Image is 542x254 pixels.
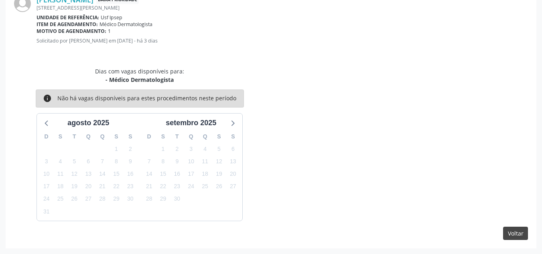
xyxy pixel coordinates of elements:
[125,181,136,192] span: sábado, 23 de agosto de 2025
[162,118,219,128] div: setembro 2025
[95,130,110,143] div: Q
[41,206,52,217] span: domingo, 31 de agosto de 2025
[142,130,156,143] div: D
[41,193,52,205] span: domingo, 24 de agosto de 2025
[158,156,169,167] span: segunda-feira, 8 de setembro de 2025
[158,193,169,205] span: segunda-feira, 29 de setembro de 2025
[41,169,52,180] span: domingo, 10 de agosto de 2025
[95,75,184,84] div: - Médico Dermatologista
[69,193,80,205] span: terça-feira, 26 de agosto de 2025
[83,181,94,192] span: quarta-feira, 20 de agosto de 2025
[83,193,94,205] span: quarta-feira, 27 de agosto de 2025
[95,67,184,84] div: Dias com vagas disponíveis para:
[83,156,94,167] span: quarta-feira, 6 de agosto de 2025
[53,130,67,143] div: S
[69,181,80,192] span: terça-feira, 19 de agosto de 2025
[199,143,211,154] span: quinta-feira, 4 de setembro de 2025
[111,181,122,192] span: sexta-feira, 22 de agosto de 2025
[125,156,136,167] span: sábado, 9 de agosto de 2025
[199,156,211,167] span: quinta-feira, 11 de setembro de 2025
[171,181,183,192] span: terça-feira, 23 de setembro de 2025
[111,193,122,205] span: sexta-feira, 29 de agosto de 2025
[99,21,152,28] span: Médico Dermatologista
[37,37,528,44] p: Solicitado por [PERSON_NAME] em [DATE] - há 3 dias
[111,143,122,154] span: sexta-feira, 1 de agosto de 2025
[55,193,66,205] span: segunda-feira, 25 de agosto de 2025
[41,156,52,167] span: domingo, 3 de agosto de 2025
[171,143,183,154] span: terça-feira, 2 de setembro de 2025
[199,169,211,180] span: quinta-feira, 18 de setembro de 2025
[213,181,225,192] span: sexta-feira, 26 de setembro de 2025
[144,156,155,167] span: domingo, 7 de setembro de 2025
[227,143,239,154] span: sábado, 6 de setembro de 2025
[55,169,66,180] span: segunda-feira, 11 de agosto de 2025
[184,130,198,143] div: Q
[83,169,94,180] span: quarta-feira, 13 de agosto de 2025
[125,169,136,180] span: sábado, 16 de agosto de 2025
[158,143,169,154] span: segunda-feira, 1 de setembro de 2025
[57,94,236,103] div: Não há vagas disponíveis para estes procedimentos neste período
[67,130,81,143] div: T
[111,169,122,180] span: sexta-feira, 15 de agosto de 2025
[37,4,528,11] div: [STREET_ADDRESS][PERSON_NAME]
[125,193,136,205] span: sábado, 30 de agosto de 2025
[64,118,112,128] div: agosto 2025
[213,143,225,154] span: sexta-feira, 5 de setembro de 2025
[185,143,197,154] span: quarta-feira, 3 de setembro de 2025
[227,169,239,180] span: sábado, 20 de setembro de 2025
[69,169,80,180] span: terça-feira, 12 de agosto de 2025
[171,169,183,180] span: terça-feira, 16 de setembro de 2025
[55,181,66,192] span: segunda-feira, 18 de agosto de 2025
[101,14,122,21] span: Usf Ipsep
[171,193,183,205] span: terça-feira, 30 de setembro de 2025
[97,181,108,192] span: quinta-feira, 21 de agosto de 2025
[55,156,66,167] span: segunda-feira, 4 de agosto de 2025
[158,181,169,192] span: segunda-feira, 22 de setembro de 2025
[226,130,240,143] div: S
[37,14,99,21] b: Unidade de referência:
[97,193,108,205] span: quinta-feira, 28 de agosto de 2025
[69,156,80,167] span: terça-feira, 5 de agosto de 2025
[41,181,52,192] span: domingo, 17 de agosto de 2025
[111,156,122,167] span: sexta-feira, 8 de agosto de 2025
[43,94,52,103] i: info
[158,169,169,180] span: segunda-feira, 15 de setembro de 2025
[110,130,124,143] div: S
[39,130,53,143] div: D
[227,156,239,167] span: sábado, 13 de setembro de 2025
[213,169,225,180] span: sexta-feira, 19 de setembro de 2025
[503,227,528,240] button: Voltar
[144,169,155,180] span: domingo, 14 de setembro de 2025
[170,130,184,143] div: T
[185,181,197,192] span: quarta-feira, 24 de setembro de 2025
[144,193,155,205] span: domingo, 28 de setembro de 2025
[185,156,197,167] span: quarta-feira, 10 de setembro de 2025
[125,143,136,154] span: sábado, 2 de agosto de 2025
[97,169,108,180] span: quinta-feira, 14 de agosto de 2025
[37,21,98,28] b: Item de agendamento:
[123,130,137,143] div: S
[213,156,225,167] span: sexta-feira, 12 de setembro de 2025
[171,156,183,167] span: terça-feira, 9 de setembro de 2025
[227,181,239,192] span: sábado, 27 de setembro de 2025
[198,130,212,143] div: Q
[212,130,226,143] div: S
[97,156,108,167] span: quinta-feira, 7 de agosto de 2025
[108,28,111,35] span: 1
[81,130,95,143] div: Q
[199,181,211,192] span: quinta-feira, 25 de setembro de 2025
[185,169,197,180] span: quarta-feira, 17 de setembro de 2025
[37,28,106,35] b: Motivo de agendamento:
[156,130,170,143] div: S
[144,181,155,192] span: domingo, 21 de setembro de 2025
